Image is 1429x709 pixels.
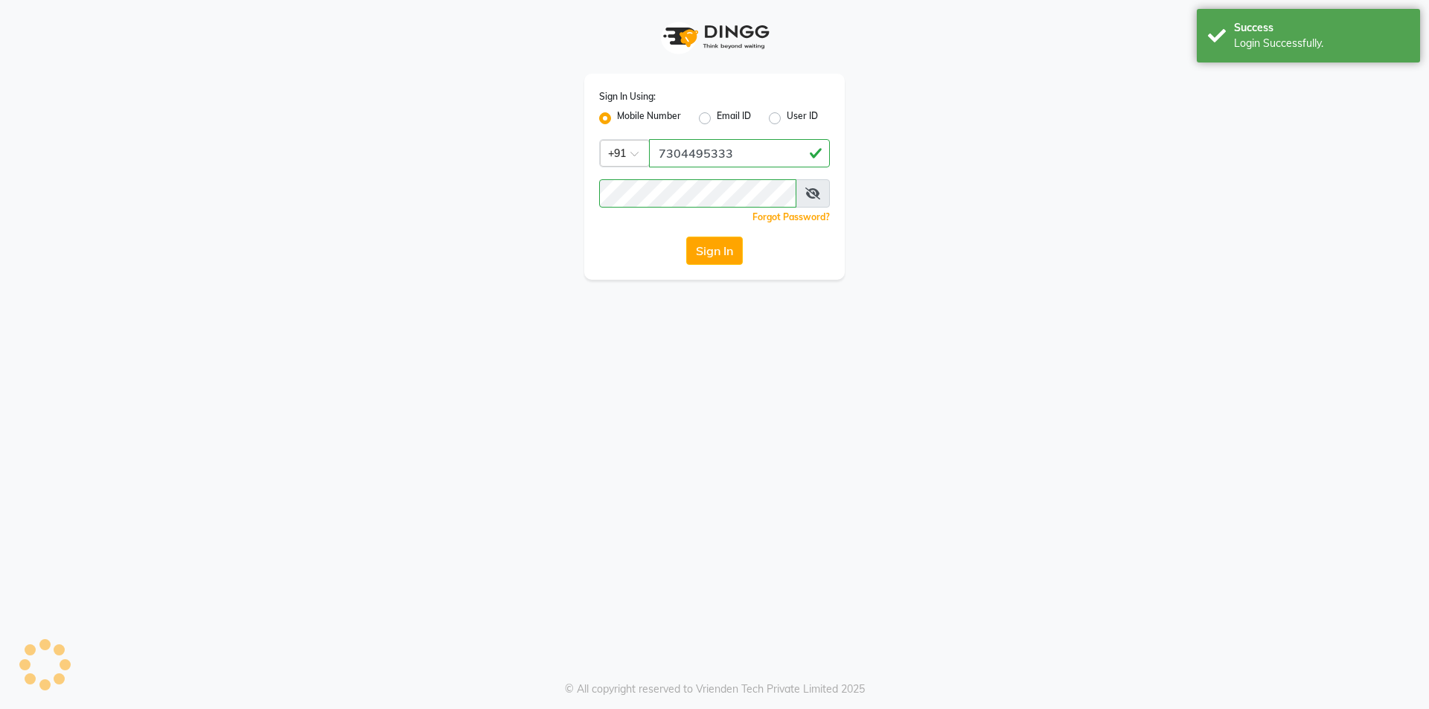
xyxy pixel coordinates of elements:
img: logo1.svg [655,15,774,59]
label: Email ID [717,109,751,127]
input: Username [649,139,830,167]
label: Mobile Number [617,109,681,127]
button: Sign In [686,237,743,265]
div: Login Successfully. [1234,36,1409,51]
a: Forgot Password? [752,211,830,222]
input: Username [599,179,796,208]
label: Sign In Using: [599,90,656,103]
div: Success [1234,20,1409,36]
label: User ID [787,109,818,127]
